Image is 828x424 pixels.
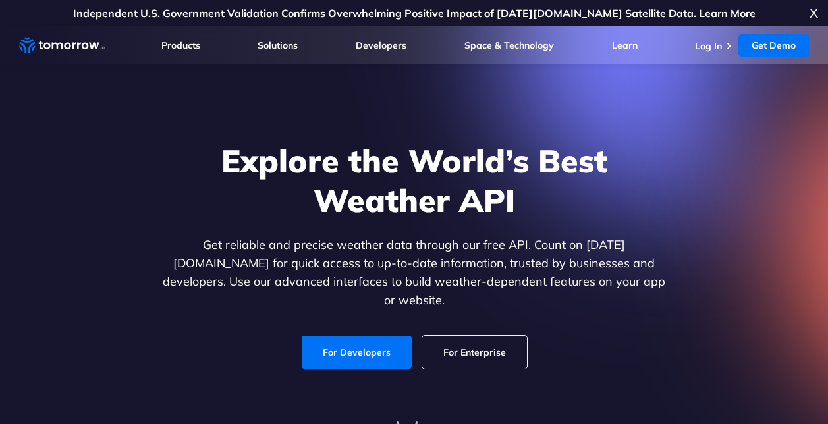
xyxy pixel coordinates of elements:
h1: Explore the World’s Best Weather API [160,141,669,220]
a: Log In [695,40,722,52]
a: Learn [612,40,638,51]
p: Get reliable and precise weather data through our free API. Count on [DATE][DOMAIN_NAME] for quic... [160,236,669,309]
a: Home link [19,36,105,55]
a: Developers [356,40,406,51]
a: Independent U.S. Government Validation Confirms Overwhelming Positive Impact of [DATE][DOMAIN_NAM... [73,7,756,20]
a: For Enterprise [422,336,527,369]
a: For Developers [302,336,412,369]
a: Space & Technology [464,40,554,51]
a: Products [161,40,200,51]
a: Get Demo [738,34,809,57]
a: Solutions [258,40,298,51]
